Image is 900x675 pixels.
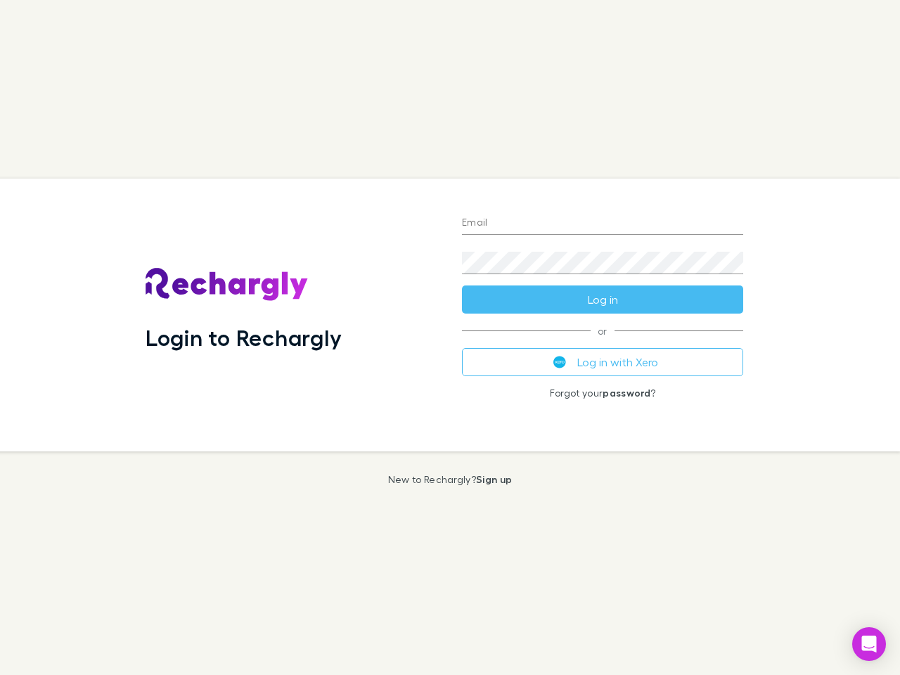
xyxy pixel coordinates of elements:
a: password [603,387,650,399]
div: Open Intercom Messenger [852,627,886,661]
a: Sign up [476,473,512,485]
button: Log in with Xero [462,348,743,376]
img: Xero's logo [553,356,566,368]
h1: Login to Rechargly [146,324,342,351]
p: Forgot your ? [462,387,743,399]
button: Log in [462,285,743,314]
img: Rechargly's Logo [146,268,309,302]
p: New to Rechargly? [388,474,513,485]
